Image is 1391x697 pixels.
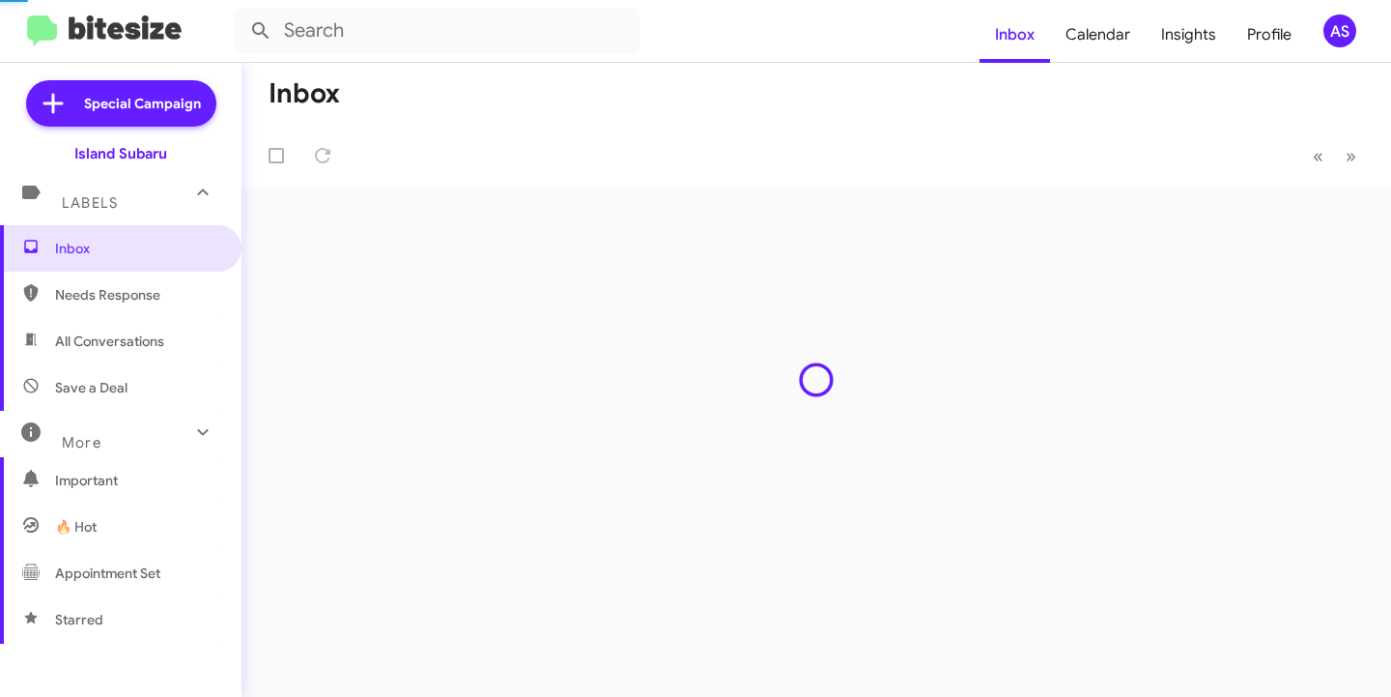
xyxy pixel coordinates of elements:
span: All Conversations [55,332,164,351]
a: Profile [1232,7,1307,63]
span: More [62,434,101,451]
nav: Page navigation example [1302,136,1368,176]
input: Search [234,8,639,54]
a: Inbox [979,7,1050,63]
h1: Inbox [269,78,340,109]
span: 🔥 Hot [55,517,97,537]
span: Save a Deal [55,378,128,397]
button: Previous [1301,136,1335,176]
div: AS [1323,15,1356,47]
span: Important [55,471,219,490]
span: Special Campaign [84,94,201,113]
div: Island Subaru [74,144,167,163]
button: Next [1334,136,1368,176]
span: Needs Response [55,285,219,305]
a: Insights [1146,7,1232,63]
span: Appointment Set [55,564,160,583]
span: « [1313,144,1323,168]
span: Starred [55,610,103,629]
a: Special Campaign [26,80,216,127]
span: » [1346,144,1356,168]
span: Labels [62,194,118,212]
a: Calendar [1050,7,1146,63]
button: AS [1307,15,1370,47]
span: Inbox [55,239,219,258]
